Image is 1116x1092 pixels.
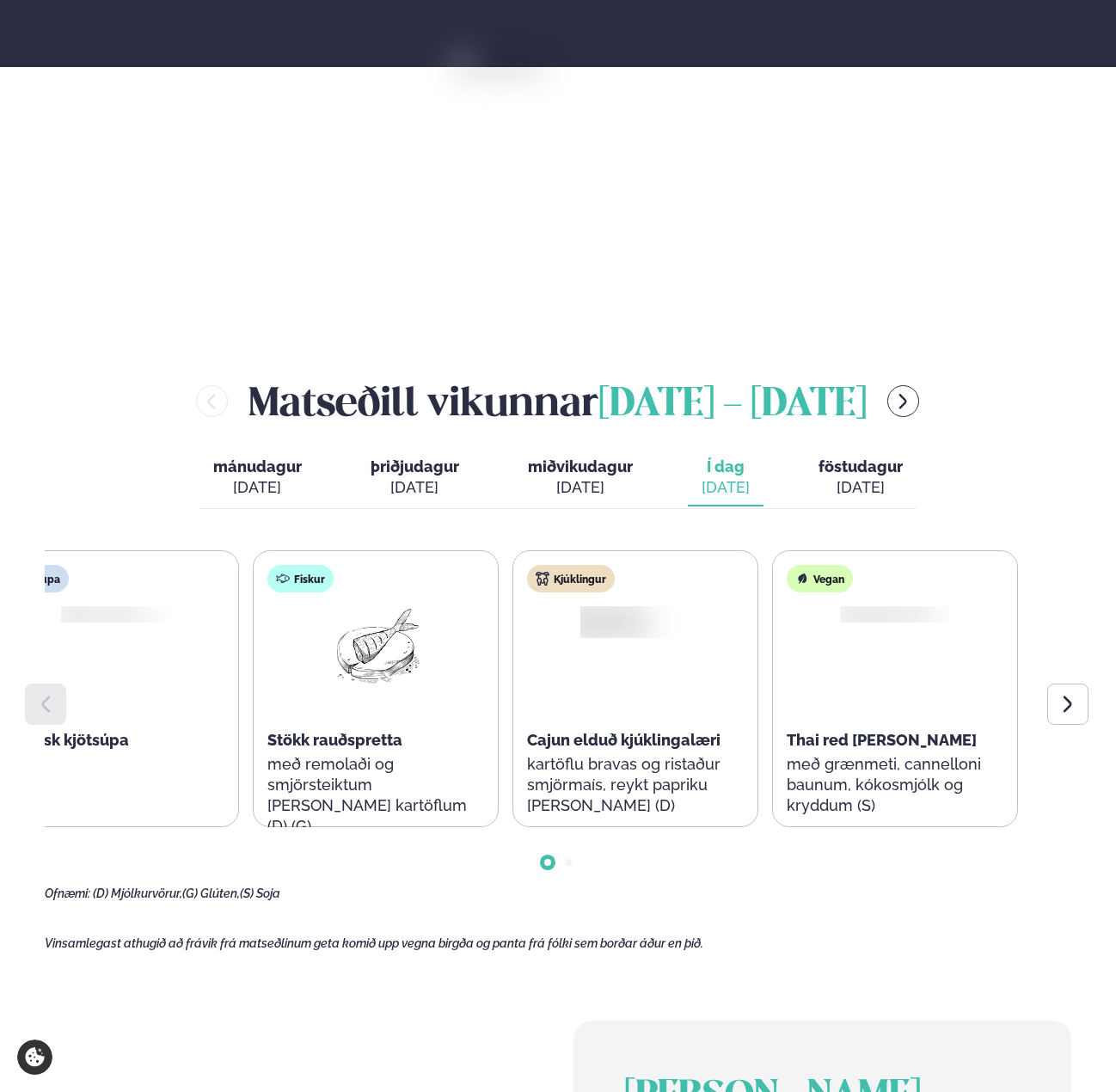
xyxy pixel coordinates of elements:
[357,450,473,506] button: þriðjudagur [DATE]
[569,604,702,641] img: Chicken-thighs.png
[321,606,431,686] img: Fish.png
[267,731,402,749] span: Stökk rauðspretta
[213,477,302,498] div: [DATE]
[702,477,750,498] div: [DATE]
[527,731,720,749] span: Cajun elduð kjúklingalæri
[267,565,334,592] div: Fiskur
[45,886,90,900] span: Ofnæmi:
[787,731,977,749] span: Thai red [PERSON_NAME]
[688,450,763,506] button: Í dag [DATE]
[702,457,750,477] span: Í dag
[795,572,809,586] img: Vegan.svg
[182,886,240,900] span: (G) Glúten,
[819,457,903,475] span: föstudagur
[196,385,228,417] button: menu-btn-left
[248,373,867,429] h2: Matseðill vikunnar
[276,572,290,586] img: fish.svg
[819,477,903,498] div: [DATE]
[17,1040,52,1075] a: Cookie settings
[53,604,144,623] img: Soup.png
[787,565,853,592] div: Vegan
[598,386,867,424] span: [DATE] - [DATE]
[527,754,744,816] p: kartöflu bravas og ristaður smjörmaís, reykt papriku [PERSON_NAME] (D)
[528,477,633,498] div: [DATE]
[787,754,1003,816] p: með grænmeti, cannelloni baunum, kókosmjólk og kryddum (S)
[887,385,919,417] button: menu-btn-right
[536,572,549,586] img: chicken.svg
[267,754,484,837] p: með remolaði og smjörsteiktum [PERSON_NAME] kartöflum (D) (G)
[93,886,182,900] span: (D) Mjólkurvörur,
[805,450,917,506] button: föstudagur [DATE]
[240,886,280,900] span: (S) Soja
[45,936,703,950] span: Vinsamlegast athugið að frávik frá matseðlinum geta komið upp vegna birgða og panta frá fólki sem...
[371,477,459,498] div: [DATE]
[199,450,316,506] button: mánudagur [DATE]
[514,450,647,506] button: miðvikudagur [DATE]
[213,457,302,475] span: mánudagur
[371,457,459,475] span: þriðjudagur
[527,565,615,592] div: Kjúklingur
[528,457,633,475] span: miðvikudagur
[565,859,572,866] span: Go to slide 2
[8,731,129,749] span: Íslensk kjötsúpa
[544,859,551,866] span: Go to slide 1
[831,604,929,623] img: Vegan.png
